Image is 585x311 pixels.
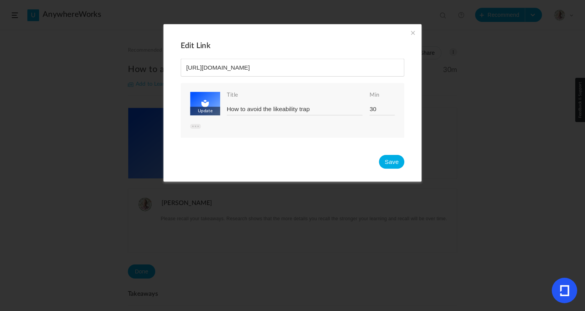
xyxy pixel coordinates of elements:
input: Min [370,103,395,115]
label: Min [370,92,395,99]
input: Enter Title [227,103,362,115]
input: Share any video/article, which benefits your organization! [181,59,404,76]
label: Title [227,92,370,99]
button: Save [379,155,404,169]
h2: Edit Link [181,41,210,50]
